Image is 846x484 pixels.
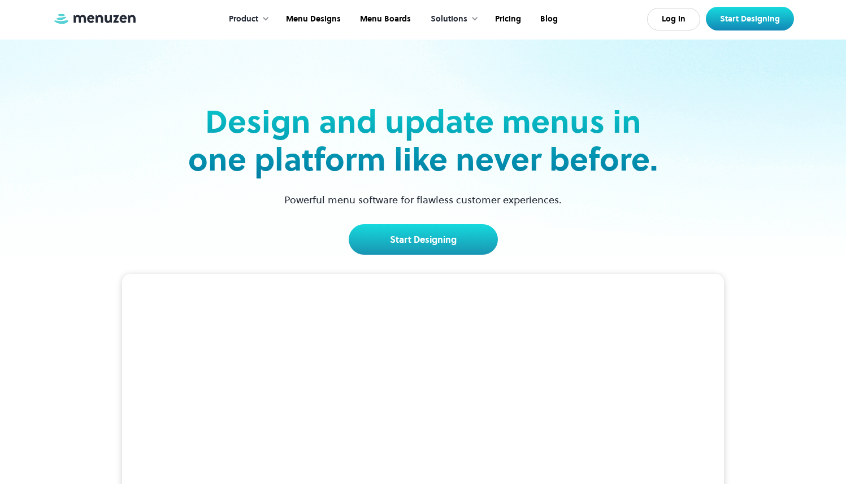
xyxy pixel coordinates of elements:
div: Solutions [431,13,467,25]
p: Powerful menu software for flawless customer experiences. [270,192,576,207]
div: Product [229,13,258,25]
a: Start Designing [706,7,794,30]
div: Solutions [419,2,484,37]
a: Start Designing [349,224,498,255]
a: Menu Designs [275,2,349,37]
a: Menu Boards [349,2,419,37]
a: Log In [647,8,700,30]
a: Blog [530,2,566,37]
a: Pricing [484,2,530,37]
h2: Design and update menus in one platform like never before. [185,103,662,178]
div: Product [218,2,275,37]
